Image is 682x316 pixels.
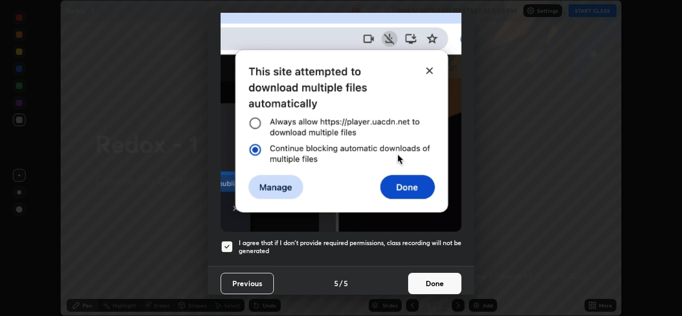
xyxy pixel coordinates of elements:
[408,273,461,294] button: Done
[339,278,343,289] h4: /
[334,278,338,289] h4: 5
[221,273,274,294] button: Previous
[344,278,348,289] h4: 5
[239,239,461,255] h5: I agree that if I don't provide required permissions, class recording will not be generated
